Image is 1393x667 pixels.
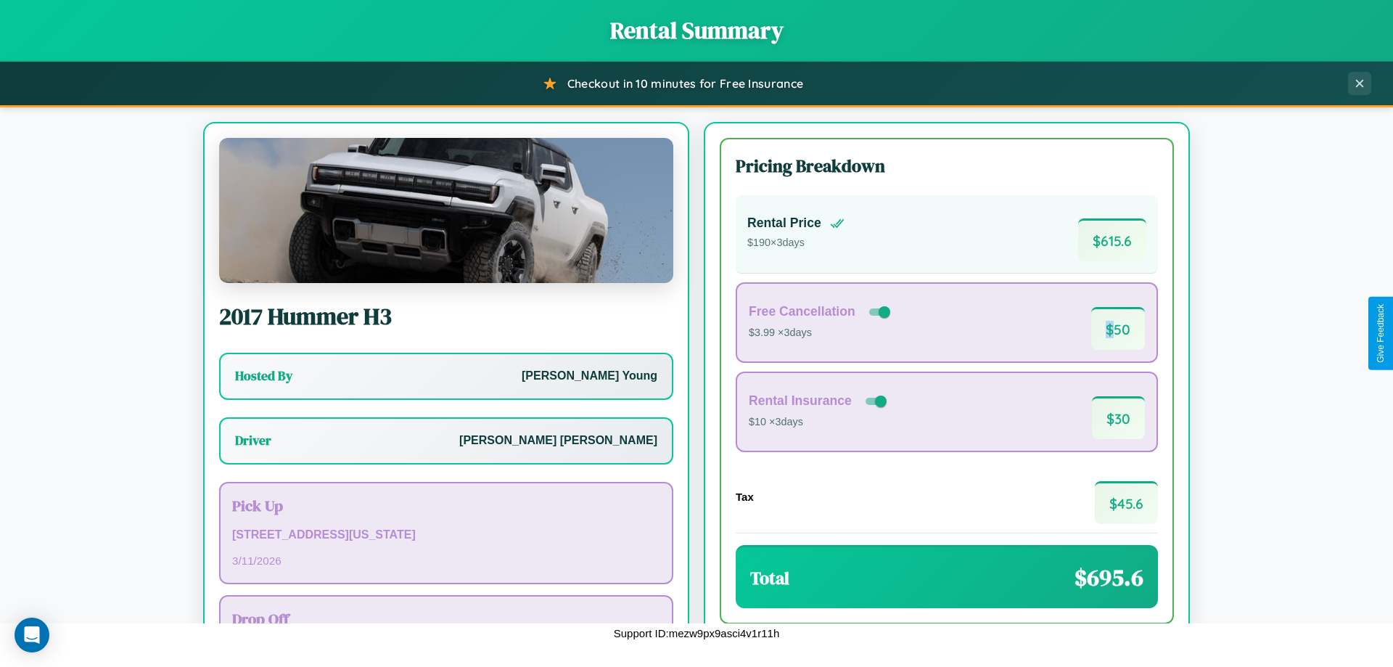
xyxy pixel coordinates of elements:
p: Support ID: mezw9px9asci4v1r11h [614,623,779,643]
p: 3 / 11 / 2026 [232,551,660,570]
h4: Tax [736,491,754,503]
span: $ 695.6 [1074,562,1143,594]
h4: Free Cancellation [749,304,855,319]
h3: Pick Up [232,495,660,516]
span: $ 615.6 [1078,218,1146,261]
h3: Hosted By [235,367,292,385]
p: [PERSON_NAME] Young [522,366,657,387]
div: Give Feedback [1376,304,1386,363]
h1: Rental Summary [15,15,1378,46]
img: Hummer H3 [219,138,673,283]
h3: Drop Off [232,608,660,629]
h4: Rental Insurance [749,393,852,409]
h3: Pricing Breakdown [736,154,1158,178]
div: Open Intercom Messenger [15,618,49,652]
p: [STREET_ADDRESS][US_STATE] [232,525,660,546]
p: $ 190 × 3 days [747,234,845,253]
h3: Total [750,566,789,590]
span: $ 30 [1092,396,1145,439]
p: $10 × 3 days [749,413,889,432]
span: $ 45.6 [1095,481,1158,524]
h3: Driver [235,432,271,449]
h4: Rental Price [747,216,821,231]
p: $3.99 × 3 days [749,324,893,343]
h2: 2017 Hummer H3 [219,300,673,332]
span: Checkout in 10 minutes for Free Insurance [567,76,803,91]
span: $ 50 [1091,307,1145,350]
p: [PERSON_NAME] [PERSON_NAME] [459,430,657,451]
